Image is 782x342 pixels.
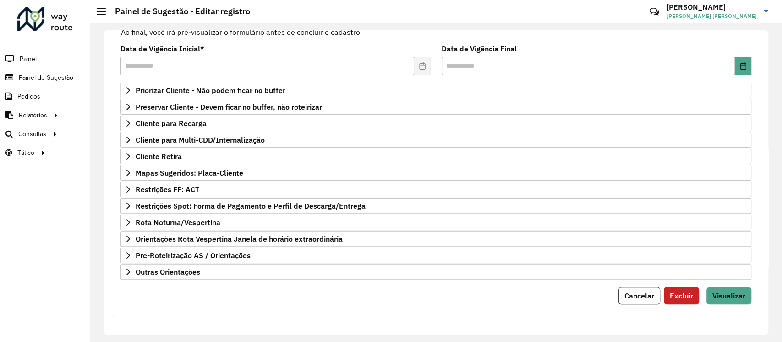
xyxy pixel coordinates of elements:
label: Data de Vigência Inicial [120,43,204,54]
a: Contato Rápido [645,2,664,22]
button: Excluir [664,287,699,304]
a: Pre-Roteirização AS / Orientações [120,248,751,263]
span: Cliente Retira [136,153,182,160]
button: Visualizar [706,287,751,304]
h2: Painel de Sugestão - Editar registro [106,6,250,17]
a: Priorizar Cliente - Não podem ficar no buffer [120,83,751,98]
a: Mapas Sugeridos: Placa-Cliente [120,165,751,181]
label: Data de Vigência Final [442,43,517,54]
span: Pedidos [17,92,40,101]
a: Restrições Spot: Forma de Pagamento e Perfil de Descarga/Entrega [120,198,751,214]
a: Cliente para Recarga [120,116,751,131]
span: Priorizar Cliente - Não podem ficar no buffer [136,87,285,94]
span: Rota Noturna/Vespertina [136,219,220,226]
span: Visualizar [712,291,745,300]
button: Choose Date [735,57,751,75]
span: Relatórios [19,110,47,120]
span: Painel de Sugestão [19,73,73,83]
span: Cliente para Multi-CDD/Internalização [136,136,265,143]
span: Excluir [670,291,693,300]
span: Tático [17,148,34,158]
span: Cancelar [624,291,654,300]
span: Pre-Roteirização AS / Orientações [136,252,251,259]
span: Mapas Sugeridos: Placa-Cliente [136,169,243,177]
a: Preservar Cliente - Devem ficar no buffer, não roteirizar [120,99,751,115]
span: Restrições FF: ACT [136,186,199,193]
a: Orientações Rota Vespertina Janela de horário extraordinária [120,231,751,247]
span: Consultas [18,129,46,139]
a: Cliente Retira [120,149,751,164]
button: Cancelar [618,287,660,304]
a: Restrições FF: ACT [120,182,751,197]
h3: [PERSON_NAME] [667,3,757,11]
span: [PERSON_NAME] [PERSON_NAME] [667,12,757,20]
a: Rota Noturna/Vespertina [120,215,751,230]
span: Orientações Rota Vespertina Janela de horário extraordinária [136,235,343,243]
span: Restrições Spot: Forma de Pagamento e Perfil de Descarga/Entrega [136,202,366,210]
span: Cliente para Recarga [136,120,207,127]
span: Painel [20,54,37,64]
span: Outras Orientações [136,268,200,276]
a: Outras Orientações [120,264,751,280]
span: Preservar Cliente - Devem ficar no buffer, não roteirizar [136,103,322,110]
a: Cliente para Multi-CDD/Internalização [120,132,751,148]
